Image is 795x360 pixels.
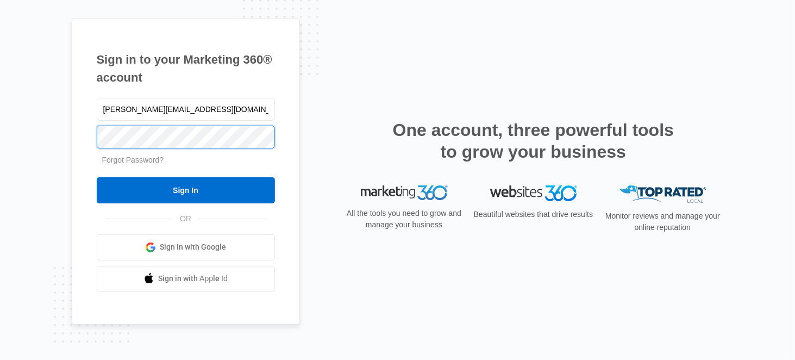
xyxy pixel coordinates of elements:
img: Top Rated Local [619,185,706,203]
h1: Sign in to your Marketing 360® account [97,51,275,86]
a: Sign in with Google [97,234,275,260]
img: Websites 360 [490,185,577,201]
a: Sign in with Apple Id [97,266,275,292]
input: Email [97,98,275,121]
input: Sign In [97,177,275,203]
p: Monitor reviews and manage your online reputation [602,210,724,233]
img: Marketing 360 [361,185,448,201]
span: Sign in with Google [160,241,226,253]
a: Forgot Password? [102,156,164,164]
h2: One account, three powerful tools to grow your business [390,119,678,163]
p: Beautiful websites that drive results [473,209,594,220]
span: Sign in with Apple Id [158,273,228,284]
p: All the tools you need to grow and manage your business [343,208,465,231]
span: OR [172,213,199,225]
